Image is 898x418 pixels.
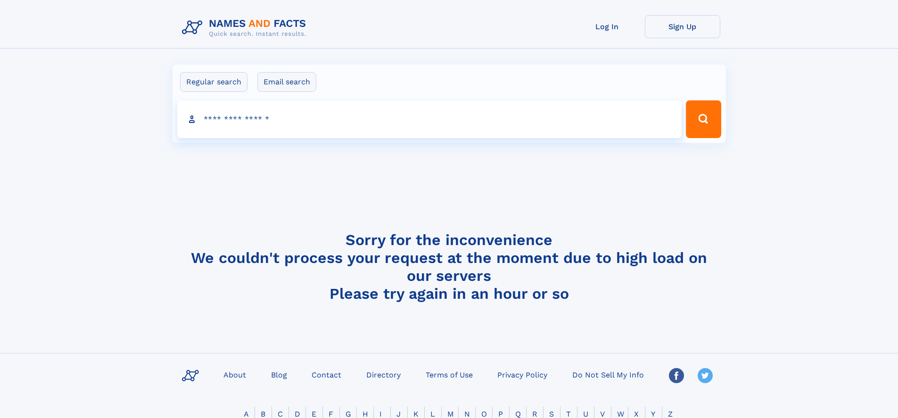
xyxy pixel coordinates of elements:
a: About [220,368,250,381]
a: Blog [267,368,291,381]
h4: Sorry for the inconvenience We couldn't process your request at the moment due to high load on ou... [178,231,720,303]
button: Search Button [686,100,721,138]
a: Sign Up [645,15,720,38]
label: Regular search [180,72,247,92]
img: Twitter [698,368,713,383]
img: Logo Names and Facts [178,15,314,41]
label: Email search [257,72,316,92]
a: Log In [569,15,645,38]
img: Facebook [669,368,684,383]
a: Contact [308,368,345,381]
a: Privacy Policy [494,368,551,381]
a: Do Not Sell My Info [568,368,648,381]
a: Terms of Use [422,368,477,381]
input: search input [177,100,682,138]
a: Directory [362,368,404,381]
